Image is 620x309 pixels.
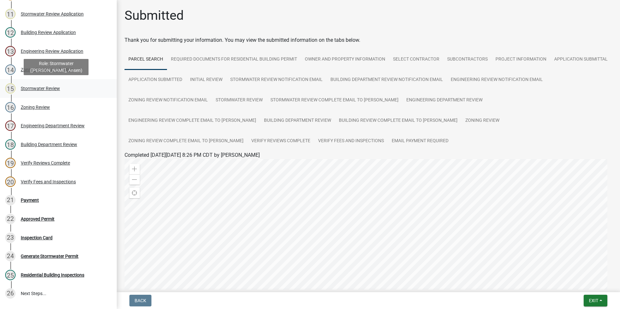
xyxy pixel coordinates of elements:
div: 18 [5,139,16,150]
div: Stormwater Review [21,86,60,91]
div: Engineering Review Application [21,49,83,53]
div: 15 [5,83,16,94]
div: Zoom in [129,164,140,174]
div: 13 [5,46,16,56]
a: Subcontractors [443,49,492,70]
div: 20 [5,177,16,187]
a: Verify Fees and Inspections [314,131,388,152]
div: 22 [5,214,16,224]
a: Application Submitted [125,70,186,90]
span: Exit [589,298,598,303]
a: Email Payment Required [388,131,452,152]
div: Inspection Card [21,235,53,240]
div: Thank you for submitting your information. You may view the submitted information on the tabs below. [125,36,612,44]
a: Required Documents for Residential Building Permit [167,49,301,70]
a: Stormwater Review Complete Email to [PERSON_NAME] [267,90,402,111]
div: Verify Fees and Inspections [21,179,76,184]
div: Zoom out [129,174,140,185]
div: 26 [5,288,16,299]
button: Exit [584,295,607,306]
div: Payment [21,198,39,202]
div: Engineering Department Review [21,123,85,128]
div: 14 [5,64,16,75]
a: Stormwater Review Notification Email [226,70,327,90]
a: Building Review Complete Email to [PERSON_NAME] [335,110,461,131]
div: 24 [5,251,16,261]
div: Zoning Review [21,105,50,109]
div: 11 [5,9,16,19]
span: Back [135,298,146,303]
a: Building Department Review Notification Email [327,70,447,90]
a: Zoning Review Notification Email [125,90,212,111]
h1: Submitted [125,8,184,23]
a: Stormwater Review [212,90,267,111]
div: Residential Building Inspections [21,273,84,277]
a: Building Department Review [260,110,335,131]
a: Application Submittal [550,49,612,70]
a: Zoning Review Complete Email to [PERSON_NAME] [125,131,247,152]
a: Engineering Department Review [402,90,486,111]
div: Approved Permit [21,217,54,221]
a: Verify Reviews Complete [247,131,314,152]
a: Zoning Review [461,110,503,131]
a: Engineering Review Notification Email [447,70,547,90]
div: Find my location [129,188,140,198]
div: 19 [5,158,16,168]
a: Parcel search [125,49,167,70]
div: Role: Stormwater ([PERSON_NAME], Ansen) [24,59,89,75]
div: 12 [5,27,16,38]
a: Select contractor [389,49,443,70]
a: Project Information [492,49,550,70]
div: Zoning Review Application [21,67,74,72]
a: Engineering Review Complete Email to [PERSON_NAME] [125,110,260,131]
div: 21 [5,195,16,205]
div: Generate Stormwater Permit [21,254,78,258]
button: Back [129,295,151,306]
div: Building Review Application [21,30,76,35]
div: Verify Reviews Complete [21,161,70,165]
span: Completed [DATE][DATE] 8:26 PM CDT by [PERSON_NAME] [125,152,260,158]
a: Initial Review [186,70,226,90]
a: Owner and Property Information [301,49,389,70]
div: 23 [5,233,16,243]
div: Building Department Review [21,142,77,147]
div: 17 [5,120,16,131]
div: 16 [5,102,16,112]
div: Stormwater Review Application [21,12,84,16]
div: 25 [5,270,16,280]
